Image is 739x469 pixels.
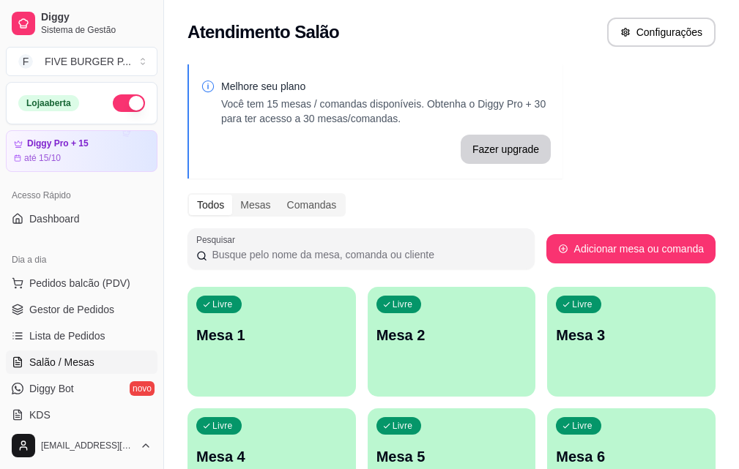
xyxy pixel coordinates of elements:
p: Livre [212,299,233,310]
p: Mesa 5 [376,446,527,467]
span: Diggy [41,11,152,24]
button: Fazer upgrade [461,135,551,164]
span: KDS [29,408,51,422]
div: Todos [189,195,232,215]
a: DiggySistema de Gestão [6,6,157,41]
span: Dashboard [29,211,80,226]
a: Gestor de Pedidos [6,298,157,321]
a: Lista de Pedidos [6,324,157,348]
span: Pedidos balcão (PDV) [29,276,130,290]
div: Loja aberta [18,95,79,111]
a: Diggy Botnovo [6,377,157,400]
a: Diggy Pro + 15até 15/10 [6,130,157,172]
span: Gestor de Pedidos [29,302,114,317]
div: Dia a dia [6,248,157,271]
button: LivreMesa 1 [187,287,356,397]
button: [EMAIL_ADDRESS][DOMAIN_NAME] [6,428,157,463]
a: Dashboard [6,207,157,230]
button: LivreMesa 2 [368,287,536,397]
span: Sistema de Gestão [41,24,152,36]
article: até 15/10 [24,152,61,164]
button: Alterar Status [113,94,145,112]
button: Configurações [607,18,716,47]
p: Livre [572,299,593,310]
p: Livre [393,299,413,310]
span: Lista de Pedidos [29,329,105,343]
div: Mesas [232,195,278,215]
p: Livre [212,420,233,432]
button: LivreMesa 3 [547,287,716,397]
p: Mesa 4 [196,446,347,467]
span: F [18,54,33,69]
p: Melhore seu plano [221,79,551,94]
span: [EMAIL_ADDRESS][DOMAIN_NAME] [41,440,134,451]
p: Livre [393,420,413,432]
a: Salão / Mesas [6,350,157,374]
button: Adicionar mesa ou comanda [546,234,716,263]
button: Select a team [6,47,157,76]
a: KDS [6,403,157,427]
div: Comandas [279,195,345,215]
div: Acesso Rápido [6,184,157,207]
p: Livre [572,420,593,432]
p: Mesa 3 [556,325,707,345]
p: Você tem 15 mesas / comandas disponíveis. Obtenha o Diggy Pro + 30 para ter acesso a 30 mesas/com... [221,97,551,126]
div: FIVE BURGER P ... [45,54,131,69]
span: Salão / Mesas [29,355,94,369]
p: Mesa 2 [376,325,527,345]
p: Mesa 1 [196,325,347,345]
input: Pesquisar [207,247,525,262]
button: Pedidos balcão (PDV) [6,271,157,295]
label: Pesquisar [196,233,240,246]
h2: Atendimento Salão [187,20,339,44]
p: Mesa 6 [556,446,707,467]
article: Diggy Pro + 15 [27,138,89,149]
span: Diggy Bot [29,381,74,396]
